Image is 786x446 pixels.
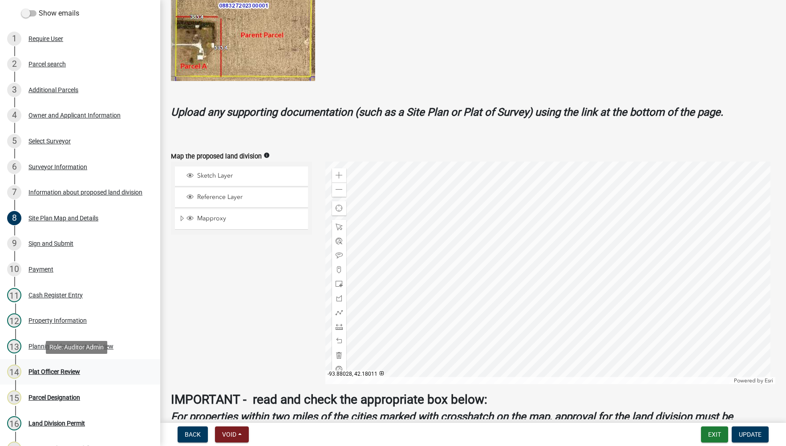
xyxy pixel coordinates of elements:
[7,83,21,97] div: 3
[28,343,113,349] div: Planning Administrator Review
[7,236,21,251] div: 9
[185,215,305,223] div: Mapproxy
[195,193,305,201] span: Reference Layer
[21,8,79,19] label: Show emails
[7,313,21,328] div: 12
[7,108,21,122] div: 4
[28,189,142,195] div: Information about proposed land division
[185,193,305,202] div: Reference Layer
[215,426,249,442] button: Void
[28,317,87,324] div: Property Information
[7,365,21,379] div: 14
[7,288,21,302] div: 11
[28,292,83,298] div: Cash Register Entry
[28,138,71,144] div: Select Surveyor
[7,185,21,199] div: 7
[7,57,21,71] div: 2
[185,172,305,181] div: Sketch Layer
[28,369,80,375] div: Plat Officer Review
[7,160,21,174] div: 6
[7,339,21,353] div: 13
[28,87,78,93] div: Additional Parcels
[332,182,346,197] div: Zoom out
[175,188,308,208] li: Reference Layer
[7,262,21,276] div: 10
[28,36,63,42] div: Require User
[7,390,21,405] div: 15
[28,215,98,221] div: Site Plan Map and Details
[739,431,762,438] span: Update
[28,394,80,401] div: Parcel Designation
[175,209,308,230] li: Mapproxy
[28,240,73,247] div: Sign and Submit
[46,341,107,354] div: Role: Auditor Admin
[263,152,270,158] i: info
[171,106,723,118] strong: Upload any supporting documentation (such as a Site Plan or Plat of Survey) using the link at the...
[7,416,21,430] div: 16
[175,166,308,187] li: Sketch Layer
[222,431,236,438] span: Void
[171,410,733,436] strong: For properties within two miles of the cities marked with crosshatch on the map, approval for the...
[7,134,21,148] div: 5
[178,215,185,224] span: Expand
[185,431,201,438] span: Back
[7,32,21,46] div: 1
[195,215,305,223] span: Mapproxy
[28,112,121,118] div: Owner and Applicant Information
[7,211,21,225] div: 8
[28,420,85,426] div: Land Division Permit
[171,392,487,407] strong: IMPORTANT - read and check the appropriate box below:
[732,426,769,442] button: Update
[332,201,346,215] div: Find my location
[171,154,262,160] label: Map the proposed land division
[178,426,208,442] button: Back
[28,61,66,67] div: Parcel search
[174,164,309,232] ul: Layer List
[765,377,773,384] a: Esri
[332,168,346,182] div: Zoom in
[28,164,87,170] div: Surveyor Information
[701,426,728,442] button: Exit
[195,172,305,180] span: Sketch Layer
[28,266,53,272] div: Payment
[732,377,775,384] div: Powered by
